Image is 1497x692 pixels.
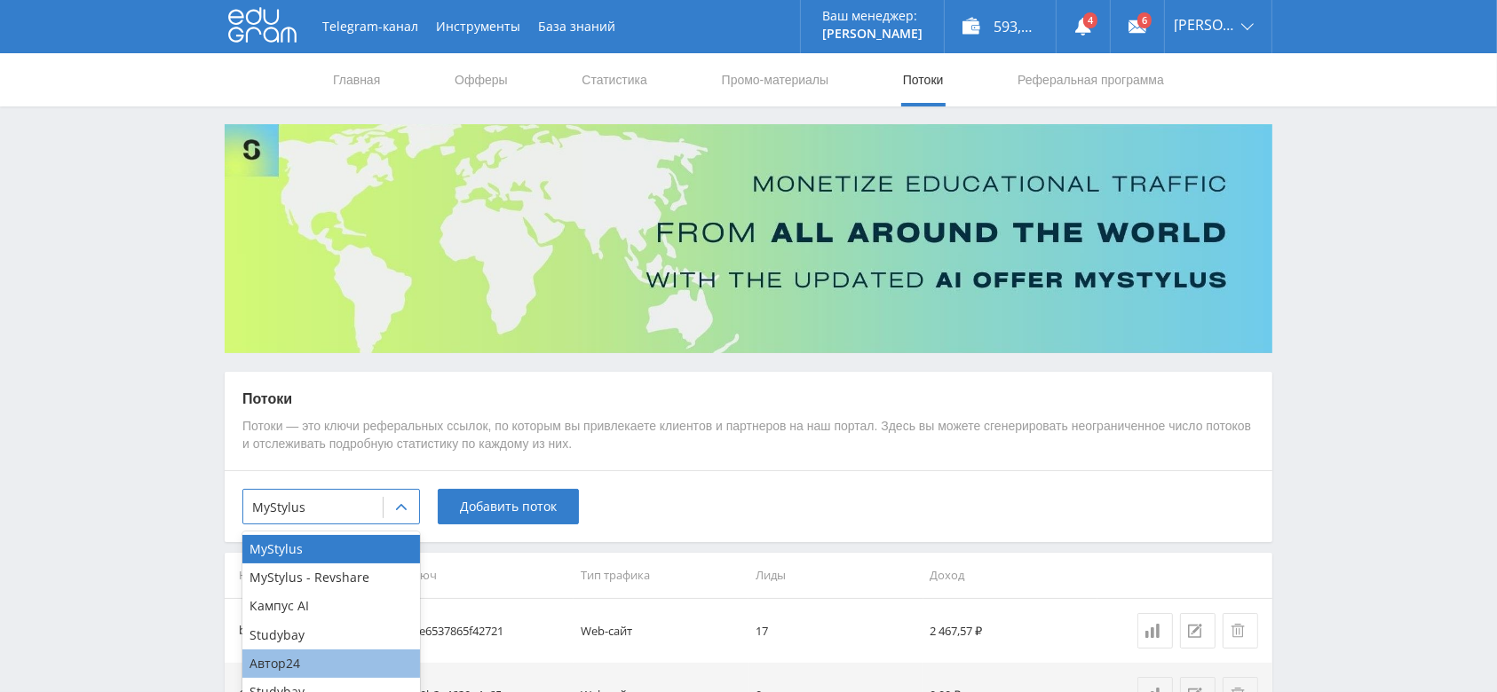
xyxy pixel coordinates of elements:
[242,649,420,678] div: Автор24
[242,563,420,592] div: MyStylus - Revshare
[720,53,830,106] a: Промо-материалы
[574,599,748,663] td: Web-сайт
[242,389,1255,409] p: Потоки
[331,53,382,106] a: Главная
[822,9,923,23] p: Ваш менеджер:
[580,53,649,106] a: Статистика
[822,27,923,41] p: [PERSON_NAME]
[225,553,400,598] th: Название
[923,599,1098,663] td: 2 467,57 ₽
[1180,613,1216,649] button: Редактировать
[1223,613,1258,649] button: Удалить
[748,553,923,598] th: Лиды
[400,599,574,663] td: 15e6537865f42721
[242,418,1255,452] p: Потоки — это ключи реферальных ссылок, по которым вы привлекаете клиентов и партнеров на наш порт...
[242,535,420,563] div: MyStylus
[460,499,557,514] span: Добавить поток
[242,621,420,649] div: Studybay
[1137,613,1173,649] a: Статистика
[453,53,510,106] a: Офферы
[400,553,574,598] th: Ключ
[242,592,420,620] div: Кампус AI
[239,621,297,641] div: button link
[1016,53,1166,106] a: Реферальная программа
[748,599,923,663] td: 17
[901,53,946,106] a: Потоки
[923,553,1098,598] th: Доход
[574,553,748,598] th: Тип трафика
[1174,18,1236,32] span: [PERSON_NAME]
[438,489,579,524] button: Добавить поток
[225,124,1272,353] img: Banner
